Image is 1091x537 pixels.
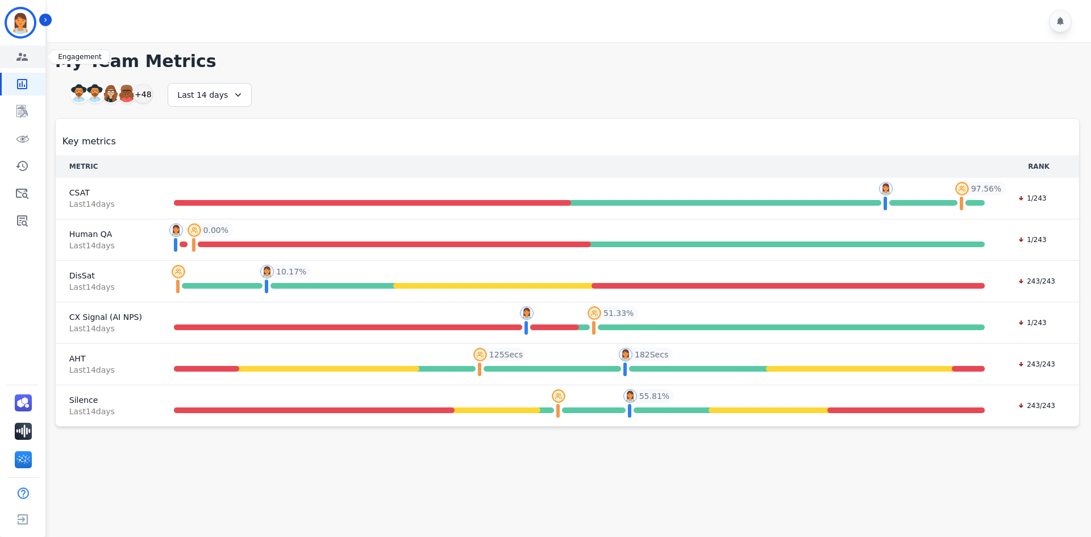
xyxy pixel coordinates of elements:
h1: My Team Metrics [55,51,1080,72]
img: profile-pic [623,389,637,403]
img: profile-pic [260,265,274,278]
div: 1/243 [1012,193,1052,204]
img: profile-pic [520,306,534,320]
span: CSAT [69,187,144,198]
span: Last 14 day s [69,364,144,376]
img: profile-pic [588,306,601,320]
div: 243/243 [1012,359,1061,370]
img: profile-pic [955,182,969,195]
img: Bordered avatar [7,9,34,36]
div: Last 14 days [168,83,252,107]
span: 97.56 % [971,183,1001,194]
th: METRIC [56,155,158,178]
span: 182 Secs [635,349,668,360]
div: 243/243 [1012,400,1061,411]
img: profile-pic [169,223,183,237]
img: profile-pic [619,348,632,361]
img: profile-pic [879,182,893,195]
th: RANK [998,155,1079,178]
div: 243/243 [1012,276,1061,287]
div: 1/243 [1012,234,1052,245]
span: 51.33 % [603,307,634,319]
img: profile-pic [188,223,201,237]
img: profile-pic [552,389,565,403]
span: 55.81 % [639,390,669,402]
span: Last 14 day s [69,406,144,417]
span: Last 14 day s [69,323,144,334]
span: CX Signal (AI NPS) [69,311,144,323]
span: Last 14 day s [69,240,144,251]
div: +48 [134,84,153,103]
span: Key metrics [63,135,116,148]
span: Human QA [69,228,144,240]
img: profile-pic [473,348,487,361]
span: AHT [69,353,144,364]
span: 125 Secs [489,349,523,360]
span: Silence [69,394,144,406]
span: Last 14 day s [69,281,144,293]
span: 0.00 % [203,224,228,236]
span: DisSat [69,270,144,281]
img: profile-pic [172,265,185,278]
div: 1/243 [1012,317,1052,328]
span: 10.17 % [276,266,306,277]
span: Last 14 day s [69,198,144,210]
